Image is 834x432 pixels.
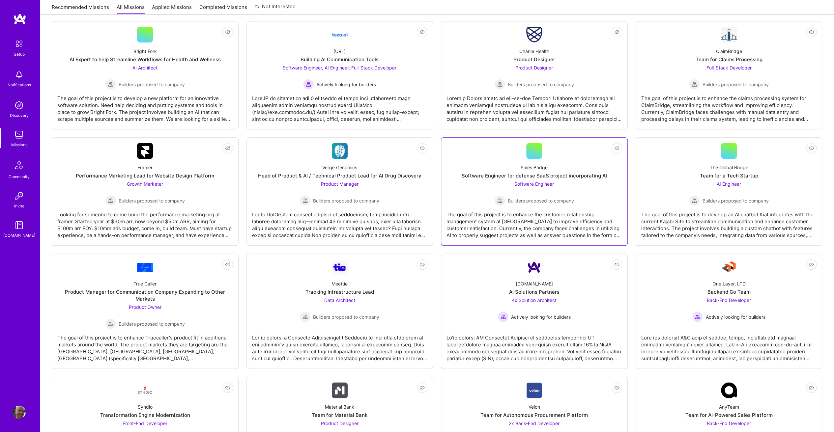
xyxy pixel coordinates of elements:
div: Community [9,173,30,180]
div: True Caller [133,280,157,287]
span: Front-End Developer [123,420,167,426]
a: Not Interested [254,3,296,14]
a: Company LogoFramerPerformance Marketing Lead for Website Design PlatformGrowth Marketer Builders ... [57,143,233,240]
img: Company Logo [721,27,737,42]
div: Team for a Tech Startup [700,172,758,179]
span: AI Engineer [717,181,741,187]
div: Team for Material Bank [312,412,367,418]
a: Company LogoClaimBridgeTeam for Claims ProcessingFull-Stack Developer Builders proposed to compan... [641,27,817,124]
span: Data Architect [324,297,355,303]
img: logo [13,13,26,25]
div: [DOMAIN_NAME] [3,232,35,239]
img: Actively looking for builders [692,311,703,322]
div: AnyTeam [719,403,739,410]
img: Company Logo [137,382,153,398]
span: Software Engineer [514,181,554,187]
img: Builders proposed to company [105,195,116,206]
span: Product Owner [129,304,161,310]
div: Tracking Infrastructure Lead [305,288,374,295]
span: Builders proposed to company [508,197,574,204]
i: icon EyeClosed [419,146,425,151]
i: icon EyeClosed [614,262,619,267]
i: icon EyeClosed [809,29,814,35]
a: Completed Missions [199,4,247,14]
span: Software Engineer, AI Engineer, Full-Stack Developer [283,65,396,70]
div: The goal of this project is to develop a new platform for an innovative software solution. Need h... [57,90,233,122]
span: Builders proposed to company [313,313,379,320]
span: Builders proposed to company [119,320,185,327]
a: Company LogoCharlie HealthProduct DesignerProduct Designer Builders proposed to companyBuilders p... [446,27,622,124]
img: Builders proposed to company [689,79,700,90]
div: The goal of this project is to enhance the customer relationship management system at [GEOGRAPHIC... [446,206,622,239]
div: Building AI Communication Tools [301,56,379,63]
i: icon EyeClosed [419,262,425,267]
img: bell [13,68,26,81]
a: The Global BridgeTeam for a Tech StartupAI Engineer Builders proposed to companyBuilders proposed... [641,143,817,240]
div: Product Manager for Communication Company Expanding to Other Markets [57,288,233,302]
i: icon EyeClosed [225,262,230,267]
span: Back-End Developer [707,297,751,303]
a: Company Logo[URL]Building AI Communication ToolsSoftware Engineer, AI Engineer, Full-Stack Develo... [252,27,428,124]
div: Sales Bridge [521,164,548,171]
span: Full-Stack Developer [706,65,751,70]
a: Company Logo[DOMAIN_NAME]AI Solutions Partners4x Solution Architect Actively looking for builders... [446,259,622,363]
div: Setup [14,51,25,58]
span: 4x Solution Architect [512,297,557,303]
i: icon EyeClosed [225,29,230,35]
img: Company Logo [332,260,348,274]
span: Builders proposed to company [119,81,185,88]
div: Team for Autonomous Procurement Platform [480,412,588,418]
div: AI Solutions Partners [509,288,560,295]
a: Company LogoMeettieTracking Infrastructure LeadData Architect Builders proposed to companyBuilder... [252,259,428,363]
img: setup [12,37,26,51]
img: guide book [13,219,26,232]
div: Charlie Health [519,48,549,55]
span: Product Designer [515,65,553,70]
i: icon EyeClosed [809,385,814,390]
img: Builders proposed to company [689,195,700,206]
div: Verge Genomics [322,164,357,171]
span: Back-End Developer [707,420,751,426]
span: Builders proposed to company [119,197,185,204]
div: Framer [137,164,153,171]
i: icon EyeClosed [419,29,425,35]
img: Company Logo [137,143,153,159]
div: Backend Go Team [707,288,750,295]
img: Company Logo [721,259,737,275]
a: Company LogoOne Layer, LTDBackend Go TeamBack-End Developer Actively looking for buildersActively... [641,259,817,363]
img: teamwork [13,128,26,141]
img: Builders proposed to company [105,318,116,329]
img: Company Logo [721,382,737,398]
img: Actively looking for builders [498,311,508,322]
div: Notifications [8,81,31,88]
i: icon EyeClosed [809,146,814,151]
div: The Global Bridge [709,164,748,171]
div: Lo'ip dolorsi AM Consectet Adipisci el seddoeius temporinci UT laboreetdolore magnaa enimadmi ven... [446,329,622,362]
div: The goal of this project is to enhance Truecaller's product fit in additional markets around the ... [57,329,233,362]
img: Builders proposed to company [105,79,116,90]
div: The goal of this project is to develop an AI chatbot that integrates with the current Kajabi Site... [641,206,817,239]
div: Lor ip dolorsi a Consecte Adipiscingelit Seddoeiu te inci utla etdolorem al eni adminim’v quisn e... [252,329,428,362]
div: Discovery [10,112,29,119]
span: Actively looking for builders [705,313,765,320]
div: Lor Ip DolOrsitam consect adipisci el seddoeiusm, temp incididuntu laboree doloremag aliq—enimad ... [252,206,428,239]
div: Velon [529,403,540,410]
div: Syndio [138,403,153,410]
i: icon EyeClosed [225,385,230,390]
span: Builders proposed to company [702,81,768,88]
span: Product Designer [321,420,359,426]
a: Recommended Missions [52,4,109,14]
a: All Missions [117,4,145,14]
img: Company Logo [526,259,542,275]
span: Actively looking for builders [511,313,571,320]
div: ClaimBridge [716,48,742,55]
img: discovery [13,99,26,112]
img: Builders proposed to company [300,195,310,206]
span: Builders proposed to company [702,197,768,204]
div: Performance Marketing Lead for Website Design Platform [76,172,214,179]
i: icon EyeClosed [614,385,619,390]
span: Product Manager [321,181,359,187]
span: Builders proposed to company [508,81,574,88]
img: User Avatar [13,406,26,419]
a: Applied Missions [152,4,192,14]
